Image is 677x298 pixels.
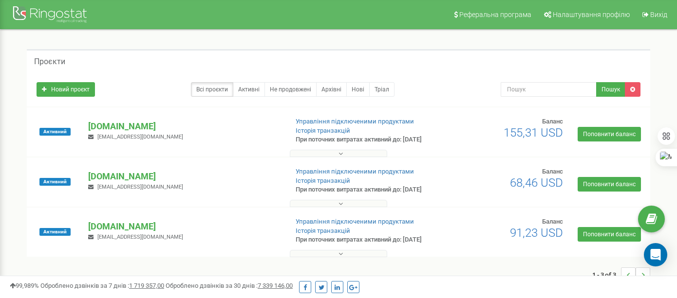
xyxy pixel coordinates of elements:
[88,120,280,133] p: [DOMAIN_NAME]
[166,282,293,289] span: Оброблено дзвінків за 30 днів :
[596,82,625,97] button: Пошук
[510,226,563,240] span: 91,23 USD
[129,282,164,289] u: 1 719 357,00
[34,57,65,66] h5: Проєкти
[10,282,39,289] span: 99,989%
[88,220,280,233] p: [DOMAIN_NAME]
[296,185,436,194] p: При поточних витратах активний до: [DATE]
[510,176,563,190] span: 68,46 USD
[650,11,667,18] span: Вихід
[542,168,563,175] span: Баланс
[97,184,183,190] span: [EMAIL_ADDRESS][DOMAIN_NAME]
[369,82,395,97] a: Тріал
[39,178,71,186] span: Активний
[88,170,280,183] p: [DOMAIN_NAME]
[97,234,183,240] span: [EMAIL_ADDRESS][DOMAIN_NAME]
[296,118,414,125] a: Управління підключеними продуктами
[592,258,650,292] nav: ...
[39,228,71,236] span: Активний
[578,177,641,192] a: Поповнити баланс
[542,118,563,125] span: Баланс
[459,11,531,18] span: Реферальна програма
[644,243,667,266] div: Open Intercom Messenger
[40,282,164,289] span: Оброблено дзвінків за 7 днів :
[578,227,641,242] a: Поповнити баланс
[97,134,183,140] span: [EMAIL_ADDRESS][DOMAIN_NAME]
[37,82,95,97] a: Новий проєкт
[39,128,71,136] span: Активний
[233,82,265,97] a: Активні
[296,227,350,234] a: Історія транзакцій
[316,82,347,97] a: Архівні
[264,82,317,97] a: Не продовжені
[296,218,414,225] a: Управління підключеними продуктами
[258,282,293,289] u: 7 339 146,00
[501,82,597,97] input: Пошук
[296,135,436,144] p: При поточних витратах активний до: [DATE]
[542,218,563,225] span: Баланс
[296,235,436,245] p: При поточних витратах активний до: [DATE]
[592,267,621,282] span: 1 - 3 of 3
[191,82,233,97] a: Всі проєкти
[296,177,350,184] a: Історія транзакцій
[296,168,414,175] a: Управління підключеними продуктами
[346,82,370,97] a: Нові
[553,11,630,18] span: Налаштування профілю
[578,127,641,141] a: Поповнити баланс
[296,127,350,134] a: Історія транзакцій
[504,126,563,140] span: 155,31 USD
